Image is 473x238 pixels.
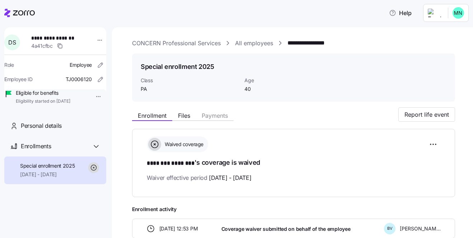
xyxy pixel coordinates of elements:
[132,39,221,48] a: CONCERN Professional Services
[138,113,167,118] span: Enrollment
[16,98,70,104] span: Eligibility started on [DATE]
[147,173,252,182] span: Waiver effective period
[70,61,92,69] span: Employee
[21,142,51,151] span: Enrollments
[141,77,239,84] span: Class
[21,121,62,130] span: Personal details
[209,173,251,182] span: [DATE] - [DATE]
[141,85,239,93] span: PA
[221,225,351,233] span: Coverage waiver submitted on behalf of the employee
[383,6,417,20] button: Help
[428,9,442,17] img: Employer logo
[389,9,412,17] span: Help
[398,107,455,122] button: Report life event
[20,162,75,169] span: Special enrollment 2025
[147,158,440,168] h1: 's coverage is waived
[16,89,70,97] span: Eligible for benefits
[4,76,33,83] span: Employee ID
[202,113,228,118] span: Payments
[159,225,198,232] span: [DATE] 12:53 PM
[4,61,14,69] span: Role
[400,225,441,232] span: [PERSON_NAME]
[31,42,53,50] span: 4a41cfbc
[244,85,317,93] span: 40
[453,7,464,19] img: b0ee0d05d7ad5b312d7e0d752ccfd4ca
[404,110,449,119] span: Report life event
[178,113,190,118] span: Files
[244,77,317,84] span: Age
[235,39,273,48] a: All employees
[141,62,214,71] h1: Special enrollment 2025
[8,39,16,45] span: D S
[20,171,75,178] span: [DATE] - [DATE]
[163,141,203,148] span: Waived coverage
[387,227,393,230] span: B V
[66,76,92,83] span: TJ0006120
[132,206,455,213] span: Enrollment activity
